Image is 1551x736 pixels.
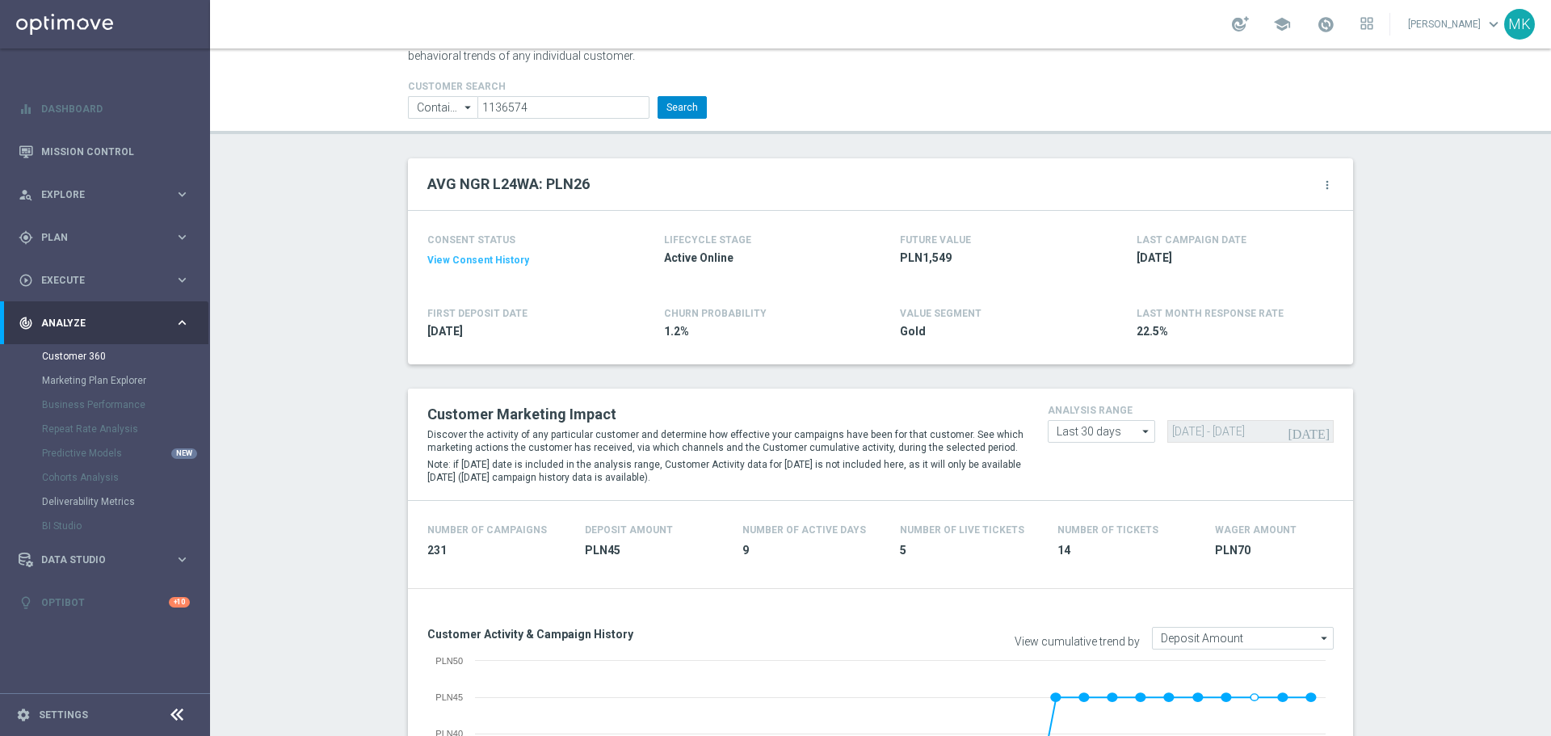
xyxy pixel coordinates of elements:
[1137,324,1326,339] span: 22.5%
[41,581,169,624] a: Optibot
[1137,234,1246,246] h4: LAST CAMPAIGN DATE
[19,187,33,202] i: person_search
[18,103,191,116] button: equalizer Dashboard
[477,96,649,119] input: Enter CID, Email, name or phone
[585,543,723,558] span: PLN45
[435,692,463,702] text: PLN45
[408,81,707,92] h4: CUSTOMER SEARCH
[1406,12,1504,36] a: [PERSON_NAME]keyboard_arrow_down
[18,145,191,158] button: Mission Control
[171,448,197,459] div: NEW
[1485,15,1503,33] span: keyboard_arrow_down
[19,581,190,624] div: Optibot
[427,458,1023,484] p: Note: if [DATE] date is included in the analysis range, Customer Activity data for [DATE] is not ...
[18,596,191,609] button: lightbulb Optibot +10
[427,524,547,536] h4: Number of Campaigns
[1273,15,1291,33] span: school
[900,234,971,246] h4: FUTURE VALUE
[664,234,751,246] h4: LIFECYCLE STAGE
[427,175,590,194] h2: AVG NGR L24WA: PLN26
[427,234,616,246] h4: CONSENT STATUS
[1057,524,1158,536] h4: Number Of Tickets
[1048,405,1334,416] h4: analysis range
[1317,628,1333,649] i: arrow_drop_down
[19,230,33,245] i: gps_fixed
[169,597,190,608] div: +10
[174,187,190,202] i: keyboard_arrow_right
[19,230,174,245] div: Plan
[1057,543,1196,558] span: 14
[42,374,168,387] a: Marketing Plan Explorer
[42,350,168,363] a: Customer 360
[1048,420,1155,443] input: analysis range
[19,130,190,173] div: Mission Control
[427,324,616,339] span: 2020-09-26
[42,495,168,508] a: Deliverability Metrics
[664,308,767,319] span: CHURN PROBABILITY
[742,543,881,558] span: 9
[42,393,208,417] div: Business Performance
[174,229,190,245] i: keyboard_arrow_right
[18,317,191,330] button: track_changes Analyze keyboard_arrow_right
[900,250,1089,266] span: PLN1,549
[427,543,565,558] span: 231
[19,316,174,330] div: Analyze
[41,318,174,328] span: Analyze
[18,274,191,287] button: play_circle_outline Execute keyboard_arrow_right
[435,656,463,666] text: PLN50
[427,405,1023,424] h2: Customer Marketing Impact
[42,417,208,441] div: Repeat Rate Analysis
[427,308,528,319] h4: FIRST DEPOSIT DATE
[658,96,707,119] button: Search
[41,190,174,200] span: Explore
[42,344,208,368] div: Customer 360
[19,595,33,610] i: lightbulb
[664,250,853,266] span: Active Online
[19,273,33,288] i: play_circle_outline
[427,428,1023,454] p: Discover the activity of any particular customer and determine how effective your campaigns have ...
[900,324,1089,339] span: Gold
[42,465,208,490] div: Cohorts Analysis
[460,97,477,118] i: arrow_drop_down
[1504,9,1535,40] div: MK
[19,87,190,130] div: Dashboard
[427,627,868,641] h3: Customer Activity & Campaign History
[174,552,190,567] i: keyboard_arrow_right
[41,275,174,285] span: Execute
[42,368,208,393] div: Marketing Plan Explorer
[41,555,174,565] span: Data Studio
[42,441,208,465] div: Predictive Models
[19,102,33,116] i: equalizer
[19,187,174,202] div: Explore
[1215,524,1297,536] h4: Wager Amount
[900,308,981,319] h4: VALUE SEGMENT
[742,524,866,536] h4: Number of Active Days
[1321,179,1334,191] i: more_vert
[1015,635,1140,649] label: View cumulative trend by
[18,188,191,201] button: person_search Explore keyboard_arrow_right
[16,708,31,722] i: settings
[19,553,174,567] div: Data Studio
[900,543,1038,558] span: 5
[585,524,673,536] h4: Deposit Amount
[1215,543,1353,558] span: PLN70
[1137,250,1326,266] span: 2025-09-13
[174,272,190,288] i: keyboard_arrow_right
[18,553,191,566] button: Data Studio keyboard_arrow_right
[41,233,174,242] span: Plan
[1138,421,1154,442] i: arrow_drop_down
[42,490,208,514] div: Deliverability Metrics
[18,231,191,244] button: gps_fixed Plan keyboard_arrow_right
[42,514,208,538] div: BI Studio
[41,130,190,173] a: Mission Control
[41,87,190,130] a: Dashboard
[664,324,853,339] span: 1.2%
